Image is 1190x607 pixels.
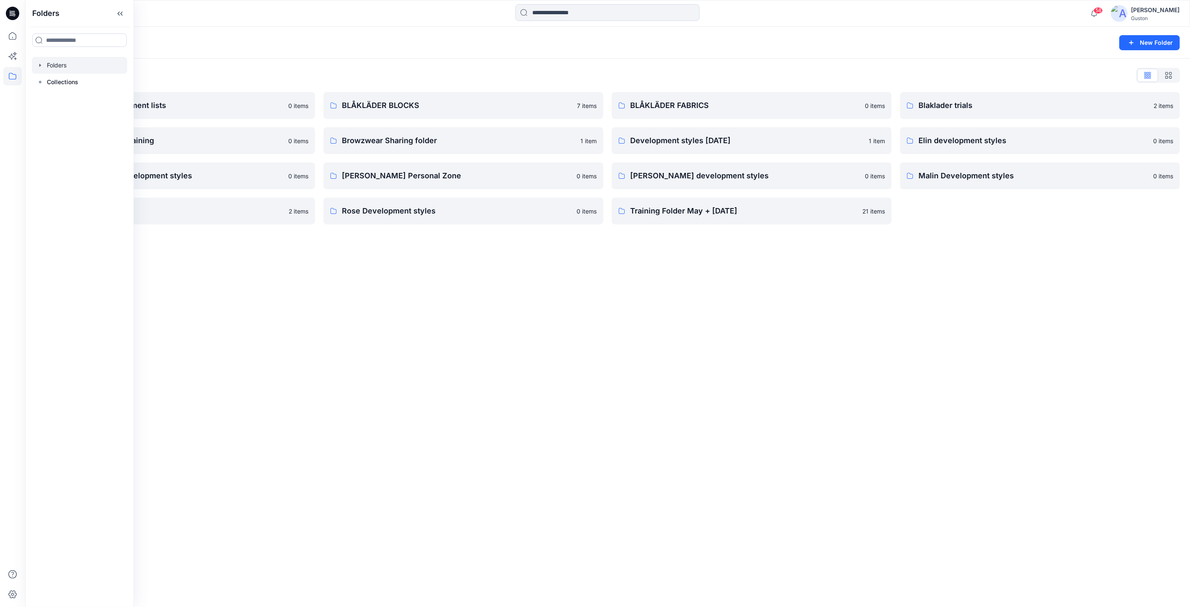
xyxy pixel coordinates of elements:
p: Avatars and measurement lists [54,100,283,111]
a: [PERSON_NAME] development styles0 items [612,162,892,189]
a: Development styles [DATE]1 item [612,127,892,154]
a: Blaklader Vstitcher Training0 items [35,127,315,154]
a: Training Folder May + [DATE]21 items [612,198,892,224]
p: 21 items [862,207,885,216]
p: Collections [47,77,78,87]
p: Development styles [DATE] [630,135,864,147]
p: Browzwear Sharing folder [342,135,575,147]
p: BLÅKLÄDER FABRICS [630,100,860,111]
p: 0 items [1153,136,1173,145]
p: Pilot project 2025 [54,205,284,217]
p: 0 items [577,207,597,216]
a: Elin development styles0 items [900,127,1180,154]
p: 2 items [1154,101,1173,110]
p: 0 items [865,101,885,110]
p: Elin development styles [918,135,1148,147]
p: 0 items [288,172,308,180]
p: Rose Development styles [342,205,572,217]
p: BLÅKLÄDER BLOCKS [342,100,572,111]
p: 0 items [288,101,308,110]
p: [PERSON_NAME] development styles [54,170,283,182]
img: avatar [1111,5,1128,22]
p: Training Folder May + [DATE] [630,205,857,217]
a: Malin Development styles0 items [900,162,1180,189]
a: Browzwear Sharing folder1 item [323,127,603,154]
a: [PERSON_NAME] development styles0 items [35,162,315,189]
p: Malin Development styles [918,170,1148,182]
div: Guston [1131,15,1180,21]
a: [PERSON_NAME] Personal Zone0 items [323,162,603,189]
a: Rose Development styles0 items [323,198,603,224]
p: Blaklader Vstitcher Training [54,135,283,147]
a: Blaklader trials2 items [900,92,1180,119]
p: 0 items [288,136,308,145]
p: Blaklader trials [918,100,1149,111]
a: BLÅKLÄDER FABRICS0 items [612,92,892,119]
p: 7 items [577,101,597,110]
p: 1 item [869,136,885,145]
p: 0 items [577,172,597,180]
button: New Folder [1119,35,1180,50]
p: 0 items [865,172,885,180]
p: 2 items [289,207,308,216]
a: Pilot project 20252 items [35,198,315,224]
p: 0 items [1153,172,1173,180]
p: [PERSON_NAME] Personal Zone [342,170,572,182]
a: Avatars and measurement lists0 items [35,92,315,119]
span: 58 [1094,7,1103,14]
a: BLÅKLÄDER BLOCKS7 items [323,92,603,119]
p: 1 item [580,136,597,145]
p: [PERSON_NAME] development styles [630,170,860,182]
div: [PERSON_NAME] [1131,5,1180,15]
